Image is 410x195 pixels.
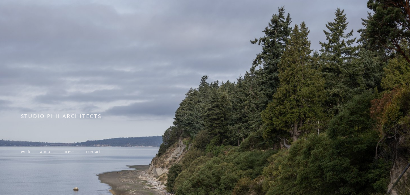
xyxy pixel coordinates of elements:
a: about [40,149,52,154]
a: contact [86,149,101,154]
a: work [21,149,31,154]
span: STUDIO PHH ARCHITECTS [21,113,102,120]
a: press [63,149,74,154]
